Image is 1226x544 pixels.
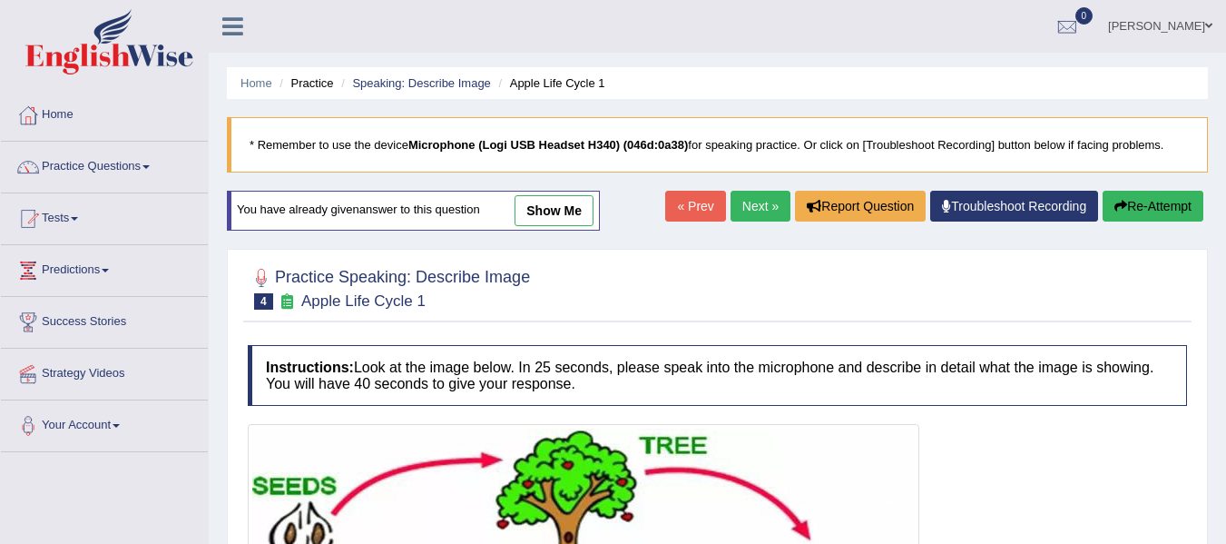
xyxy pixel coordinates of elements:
[665,191,725,222] a: « Prev
[731,191,790,222] a: Next »
[248,264,530,310] h2: Practice Speaking: Describe Image
[795,191,926,222] button: Report Question
[254,293,273,310] span: 4
[1,245,208,291] a: Predictions
[227,117,1208,173] blockquote: * Remember to use the device for speaking practice. Or click on [Troubleshoot Recording] button b...
[352,76,490,90] a: Speaking: Describe Image
[1,297,208,342] a: Success Stories
[408,138,688,152] b: Microphone (Logi USB Headset H340) (046d:0a38)
[248,345,1187,406] h4: Look at the image below. In 25 seconds, please speak into the microphone and describe in detail w...
[1103,191,1203,222] button: Re-Attempt
[515,195,593,226] a: show me
[1,349,208,394] a: Strategy Videos
[930,191,1098,222] a: Troubleshoot Recording
[1,90,208,135] a: Home
[278,293,297,311] small: Exam occurring question
[1,142,208,187] a: Practice Questions
[240,76,272,90] a: Home
[494,74,604,92] li: Apple Life Cycle 1
[266,360,354,375] b: Instructions:
[1,401,208,446] a: Your Account
[1075,7,1094,25] span: 0
[1,193,208,239] a: Tests
[275,74,333,92] li: Practice
[227,191,600,231] div: You have already given answer to this question
[301,292,426,310] small: Apple Life Cycle 1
